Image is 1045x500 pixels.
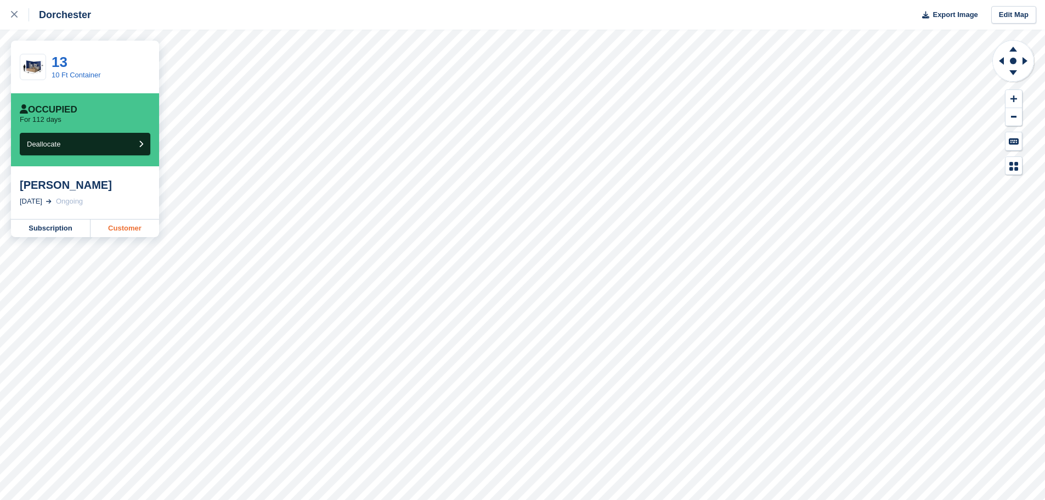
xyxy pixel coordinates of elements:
[20,115,61,124] p: For 112 days
[91,220,159,237] a: Customer
[46,199,52,204] img: arrow-right-light-icn-cde0832a797a2874e46488d9cf13f60e5c3a73dbe684e267c42b8395dfbc2abf.svg
[1006,90,1022,108] button: Zoom In
[52,71,101,79] a: 10 Ft Container
[52,54,67,70] a: 13
[29,8,91,21] div: Dorchester
[20,104,77,115] div: Occupied
[1006,157,1022,175] button: Map Legend
[27,140,60,148] span: Deallocate
[1006,132,1022,150] button: Keyboard Shortcuts
[933,9,978,20] span: Export Image
[56,196,83,207] div: Ongoing
[20,178,150,192] div: [PERSON_NAME]
[1006,108,1022,126] button: Zoom Out
[20,196,42,207] div: [DATE]
[20,58,46,77] img: 10-ft-container.jpg
[20,133,150,155] button: Deallocate
[991,6,1036,24] a: Edit Map
[11,220,91,237] a: Subscription
[916,6,978,24] button: Export Image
